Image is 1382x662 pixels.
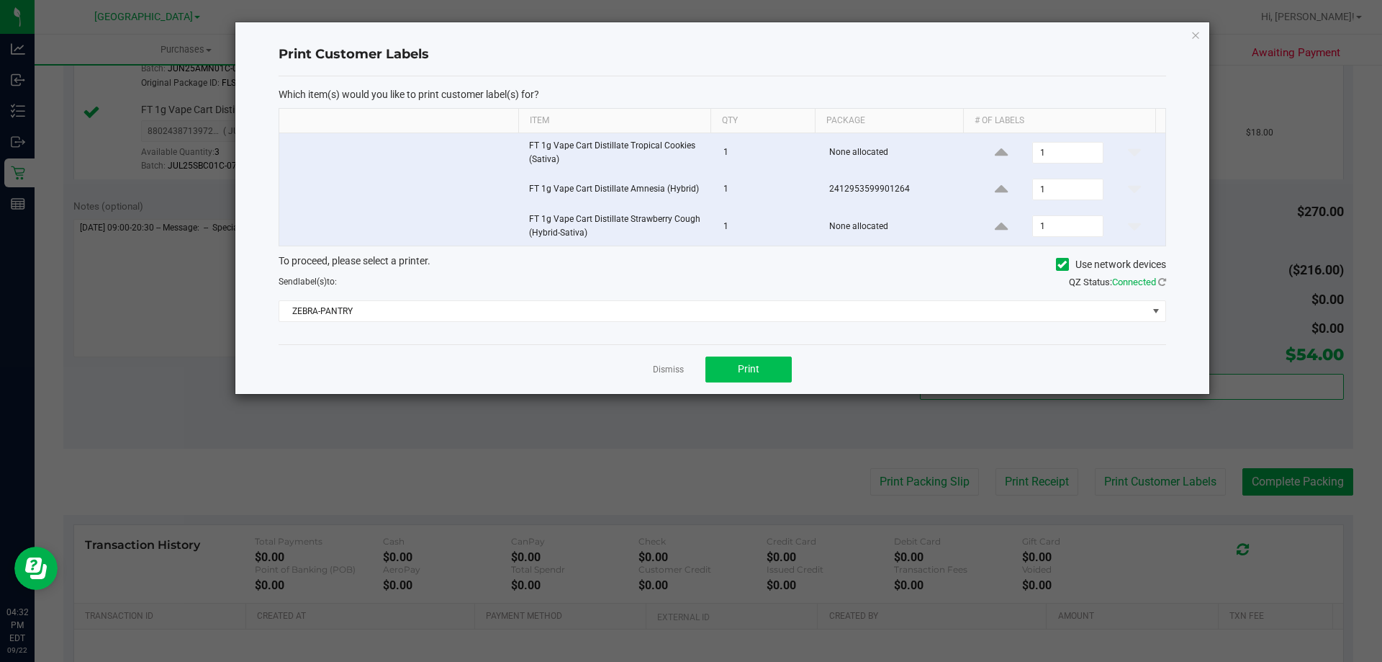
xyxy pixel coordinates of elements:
td: 1 [715,133,821,173]
th: Item [518,109,710,133]
th: # of labels [963,109,1155,133]
td: FT 1g Vape Cart Distillate Amnesia (Hybrid) [520,173,715,207]
td: None allocated [821,133,971,173]
th: Qty [710,109,815,133]
td: FT 1g Vape Cart Distillate Strawberry Cough (Hybrid-Sativa) [520,207,715,246]
label: Use network devices [1056,257,1166,272]
span: label(s) [298,277,327,287]
td: FT 1g Vape Cart Distillate Tropical Cookies (Sativa) [520,133,715,173]
td: 1 [715,207,821,246]
span: Print [738,363,759,375]
td: 2412953599901264 [821,173,971,207]
h4: Print Customer Labels [279,45,1166,64]
p: Which item(s) would you like to print customer label(s) for? [279,88,1166,101]
span: ZEBRA-PANTRY [279,301,1147,321]
td: 1 [715,173,821,207]
div: To proceed, please select a printer. [268,254,1177,275]
td: None allocated [821,207,971,246]
span: Connected [1112,277,1156,287]
iframe: Resource center [14,547,58,590]
a: Dismiss [653,364,684,376]
th: Package [815,109,963,133]
span: QZ Status: [1069,277,1166,287]
span: Send to: [279,277,337,287]
button: Print [705,357,792,383]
